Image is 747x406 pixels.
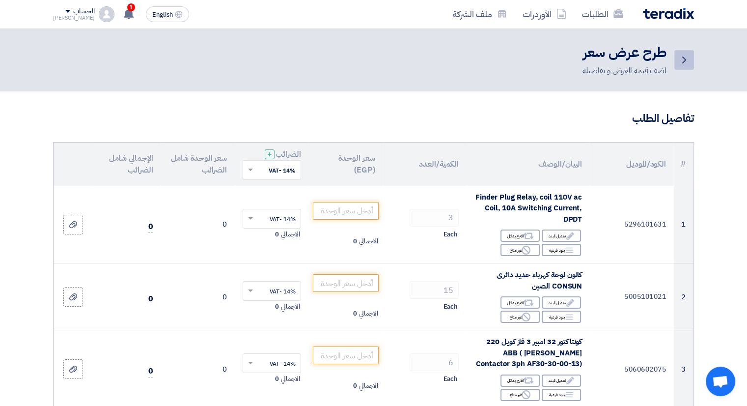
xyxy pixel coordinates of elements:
[500,230,540,242] div: اقترح بدائل
[674,186,693,263] td: 1
[500,311,540,323] div: غير متاح
[443,374,458,384] span: Each
[152,11,173,18] span: English
[674,143,693,186] th: #
[443,302,458,312] span: Each
[643,8,694,19] img: Teradix logo
[590,143,674,186] th: الكود/الموديل
[99,6,114,22] img: profile_test.png
[590,186,674,263] td: 5296101631
[443,230,458,239] span: Each
[281,230,300,239] span: الاجمالي
[582,65,666,77] div: اضف قيمه العرض و تفاصيله
[706,367,735,396] a: Open chat
[243,353,301,373] ng-select: VAT
[313,347,379,364] input: أدخل سعر الوحدة
[410,209,459,227] input: RFQ_STEP1.ITEMS.2.AMOUNT_TITLE
[275,302,279,312] span: 0
[359,236,378,246] span: الاجمالي
[674,263,693,330] td: 2
[542,230,581,242] div: تعديل البند
[161,263,235,330] td: 0
[445,2,515,26] a: ملف الشركة
[359,381,378,391] span: الاجمالي
[582,43,666,62] h2: طرح عرض سعر
[476,336,582,369] span: كونتاكتور 32 امبير 3 فاز كويل 220 [PERSON_NAME] ABB ( Contactor 3ph AF30-30-00-13)
[353,309,357,319] span: 0
[161,143,235,186] th: سعر الوحدة شامل الضرائب
[161,186,235,263] td: 0
[542,296,581,309] div: تعديل البند
[353,381,357,391] span: 0
[281,302,300,312] span: الاجمالي
[383,143,467,186] th: الكمية/العدد
[574,2,631,26] a: الطلبات
[127,3,135,11] span: 1
[542,389,581,401] div: بنود فرعية
[275,230,279,239] span: 0
[309,143,383,186] th: سعر الوحدة (EGP)
[353,236,357,246] span: 0
[359,309,378,319] span: الاجمالي
[410,353,459,371] input: RFQ_STEP1.ITEMS.2.AMOUNT_TITLE
[410,281,459,299] input: RFQ_STEP1.ITEMS.2.AMOUNT_TITLE
[542,375,581,387] div: تعديل البند
[497,269,582,291] span: كالون لوحة كهرباء حديد دائرى CONSUN الصين
[281,374,300,384] span: الاجمالي
[542,311,581,323] div: بنود فرعية
[500,296,540,309] div: اقترح بدائل
[313,202,379,220] input: أدخل سعر الوحدة
[467,143,590,186] th: البيان/الوصف
[53,15,95,21] div: [PERSON_NAME]
[146,6,189,22] button: English
[275,374,279,384] span: 0
[500,244,540,256] div: غير متاح
[500,375,540,387] div: اقترح بدائل
[590,263,674,330] td: 5005101021
[53,111,694,126] h3: تفاصيل الطلب
[267,148,272,160] span: +
[73,7,94,16] div: الحساب
[243,281,301,301] ng-select: VAT
[313,274,379,292] input: أدخل سعر الوحدة
[235,143,309,186] th: الضرائب
[500,389,540,401] div: غير متاح
[475,192,582,225] span: Finder Plug Relay, coil 110V ac Coil, 10A Switching Current, DPDT
[148,365,153,377] span: 0
[243,209,301,229] ng-select: VAT
[148,221,153,233] span: 0
[542,244,581,256] div: بنود فرعية
[93,143,161,186] th: الإجمالي شامل الضرائب
[515,2,574,26] a: الأوردرات
[148,293,153,305] span: 0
